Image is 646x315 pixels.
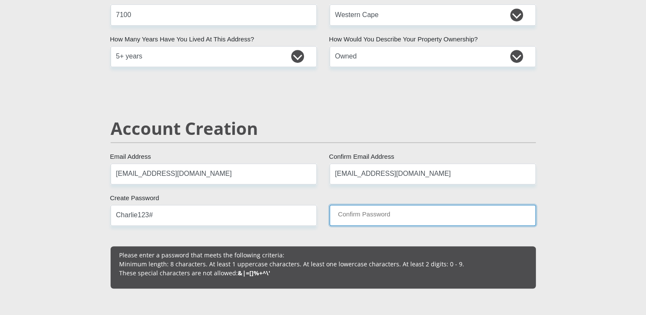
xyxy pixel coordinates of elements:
select: Please select a value [111,46,317,67]
input: Confirm Email Address [330,163,536,184]
select: Please select a value [330,46,536,67]
h2: Account Creation [111,118,536,139]
p: Please enter a password that meets the following criteria: Minimum length: 8 characters. At least... [119,251,527,277]
input: Confirm Password [330,205,536,226]
input: Postal Code [111,4,317,25]
input: Email Address [111,163,317,184]
b: &|=[]%+^\' [238,269,270,277]
select: Please Select a Province [330,4,536,25]
input: Create Password [111,205,317,226]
